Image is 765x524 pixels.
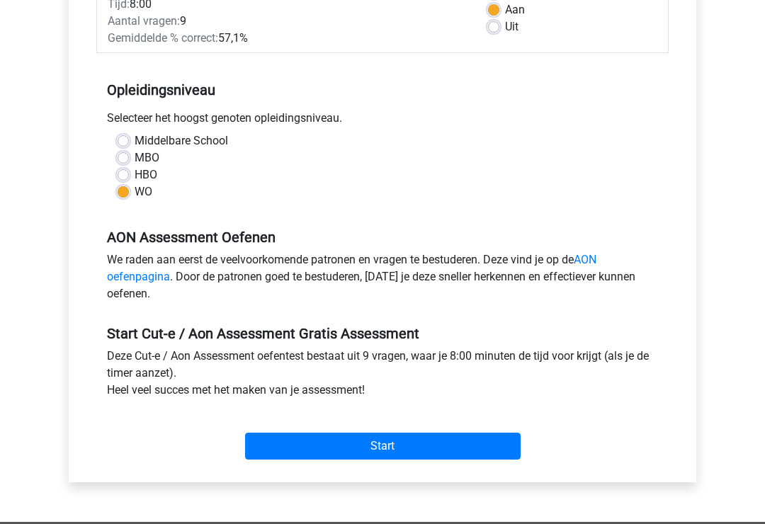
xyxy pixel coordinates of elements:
label: WO [135,183,152,200]
label: MBO [135,149,159,166]
h5: Opleidingsniveau [107,76,658,104]
div: 57,1% [97,30,477,47]
span: Gemiddelde % correct: [108,31,218,45]
div: Deze Cut-e / Aon Assessment oefentest bestaat uit 9 vragen, waar je 8:00 minuten de tijd voor kri... [96,348,669,404]
label: Uit [505,18,518,35]
input: Start [245,433,521,460]
label: Middelbare School [135,132,228,149]
h5: Start Cut-e / Aon Assessment Gratis Assessment [107,325,658,342]
span: Aantal vragen: [108,14,180,28]
h5: AON Assessment Oefenen [107,229,658,246]
a: AON oefenpagina [107,253,596,283]
label: HBO [135,166,157,183]
div: We raden aan eerst de veelvoorkomende patronen en vragen te bestuderen. Deze vind je op de . Door... [96,251,669,308]
div: 9 [97,13,477,30]
div: Selecteer het hoogst genoten opleidingsniveau. [96,110,669,132]
label: Aan [505,1,525,18]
